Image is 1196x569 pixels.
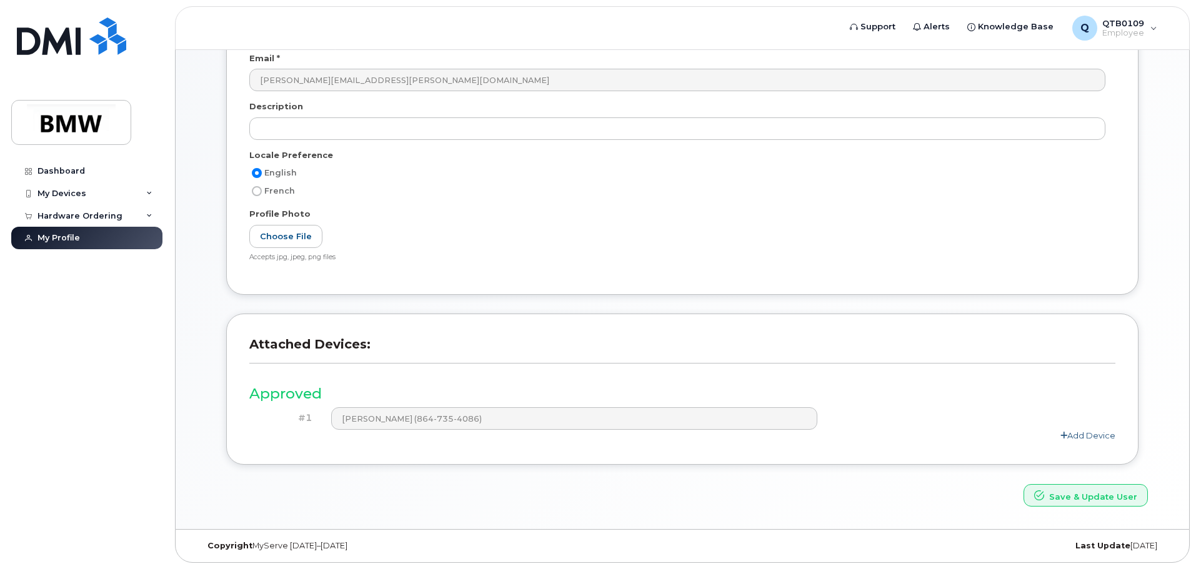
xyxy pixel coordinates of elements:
[1075,541,1130,550] strong: Last Update
[1102,18,1144,28] span: QTB0109
[207,541,252,550] strong: Copyright
[249,52,280,64] label: Email *
[1080,21,1089,36] span: Q
[1060,430,1115,440] a: Add Device
[252,186,262,196] input: French
[1102,28,1144,38] span: Employee
[924,21,950,33] span: Alerts
[978,21,1054,33] span: Knowledge Base
[252,168,262,178] input: English
[1064,16,1166,41] div: QTB0109
[259,413,312,423] h4: #1
[249,386,1115,402] h3: Approved
[1024,484,1148,507] button: Save & Update User
[249,253,1105,262] div: Accepts jpg, jpeg, png files
[249,101,303,112] label: Description
[844,541,1167,551] div: [DATE]
[264,186,295,195] span: French
[264,168,297,177] span: English
[959,14,1062,39] a: Knowledge Base
[904,14,959,39] a: Alerts
[249,208,311,220] label: Profile Photo
[198,541,521,551] div: MyServe [DATE]–[DATE]
[249,149,333,161] label: Locale Preference
[249,337,1115,364] h3: Attached Devices:
[249,225,322,248] label: Choose File
[841,14,904,39] a: Support
[860,21,895,33] span: Support
[1142,515,1187,560] iframe: Messenger Launcher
